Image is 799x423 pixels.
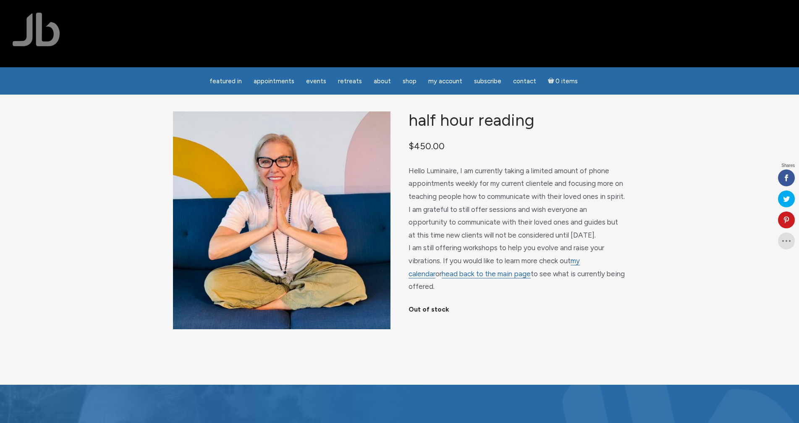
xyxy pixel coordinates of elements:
a: Cart0 items [543,72,583,90]
bdi: 450.00 [409,140,445,151]
span: Retreats [338,77,362,85]
h1: Half Hour Reading [409,111,626,130]
a: About [369,73,396,90]
img: Jamie Butler. The Everyday Medium [13,13,60,46]
a: Subscribe [469,73,506,90]
span: Appointments [254,77,294,85]
a: My Account [423,73,467,90]
a: my calendar [409,256,580,278]
span: Contact [513,77,536,85]
p: Out of stock [409,303,626,316]
span: About [374,77,391,85]
img: Half Hour Reading [173,111,390,329]
span: featured in [210,77,242,85]
a: Retreats [333,73,367,90]
i: Cart [548,77,556,85]
a: head back to the main page [442,270,531,278]
span: Hello Luminaire, I am currently taking a limited amount of phone appointments weekly for my curre... [409,167,625,291]
span: Events [306,77,326,85]
span: Subscribe [474,77,501,85]
a: Appointments [249,73,299,90]
a: Shop [398,73,422,90]
a: Contact [508,73,541,90]
a: featured in [204,73,247,90]
a: Events [301,73,331,90]
span: Shares [781,164,795,168]
span: Shop [403,77,417,85]
span: $ [409,140,414,151]
span: 0 items [555,78,578,85]
span: My Account [428,77,462,85]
